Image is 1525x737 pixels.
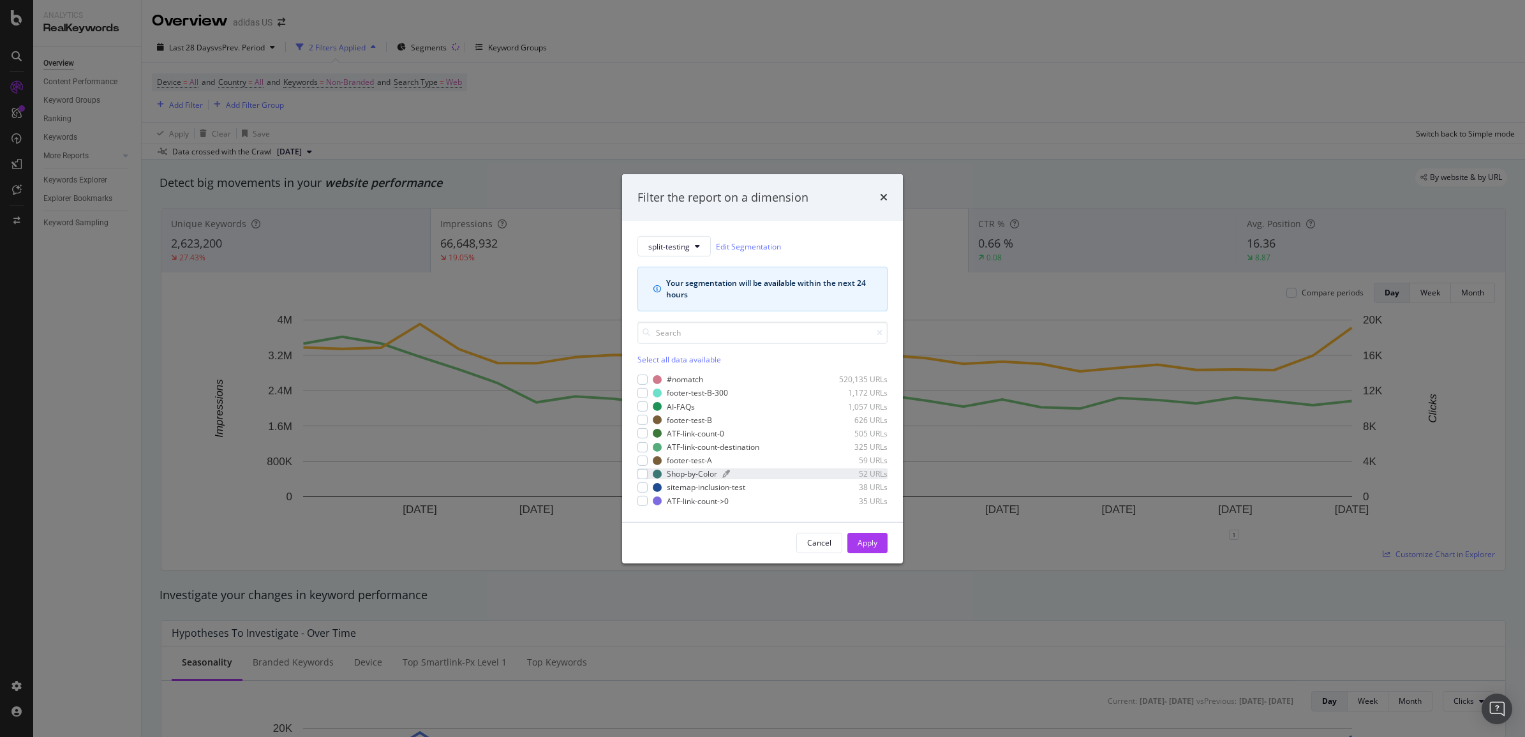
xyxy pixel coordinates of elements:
[825,455,888,466] div: 59 URLs
[796,533,842,553] button: Cancel
[858,537,877,548] div: Apply
[847,533,888,553] button: Apply
[825,482,888,493] div: 38 URLs
[825,374,888,385] div: 520,135 URLs
[667,415,712,426] div: footer-test-B
[667,442,759,452] div: ATF-link-count-destination
[637,236,711,257] button: split-testing
[666,278,872,301] div: Your segmentation will be available within the next 24 hours
[880,189,888,205] div: times
[667,428,724,439] div: ATF-link-count-0
[667,455,712,466] div: footer-test-A
[637,354,888,365] div: Select all data available
[667,374,703,385] div: #nomatch
[667,495,729,506] div: ATF-link-count->0
[825,468,888,479] div: 52 URLs
[648,241,690,252] span: split-testing
[1482,694,1512,724] div: Open Intercom Messenger
[825,415,888,426] div: 626 URLs
[825,401,888,412] div: 1,057 URLs
[825,428,888,439] div: 505 URLs
[825,387,888,398] div: 1,172 URLs
[667,401,695,412] div: AI-FAQs
[825,495,888,506] div: 35 URLs
[667,387,728,398] div: footer-test-B-300
[637,267,888,311] div: info banner
[637,189,808,205] div: Filter the report on a dimension
[637,322,888,344] input: Search
[807,537,831,548] div: Cancel
[667,482,745,493] div: sitemap-inclusion-test
[667,468,717,479] div: Shop-by-Color
[716,240,781,253] a: Edit Segmentation
[622,174,903,563] div: modal
[825,442,888,452] div: 325 URLs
